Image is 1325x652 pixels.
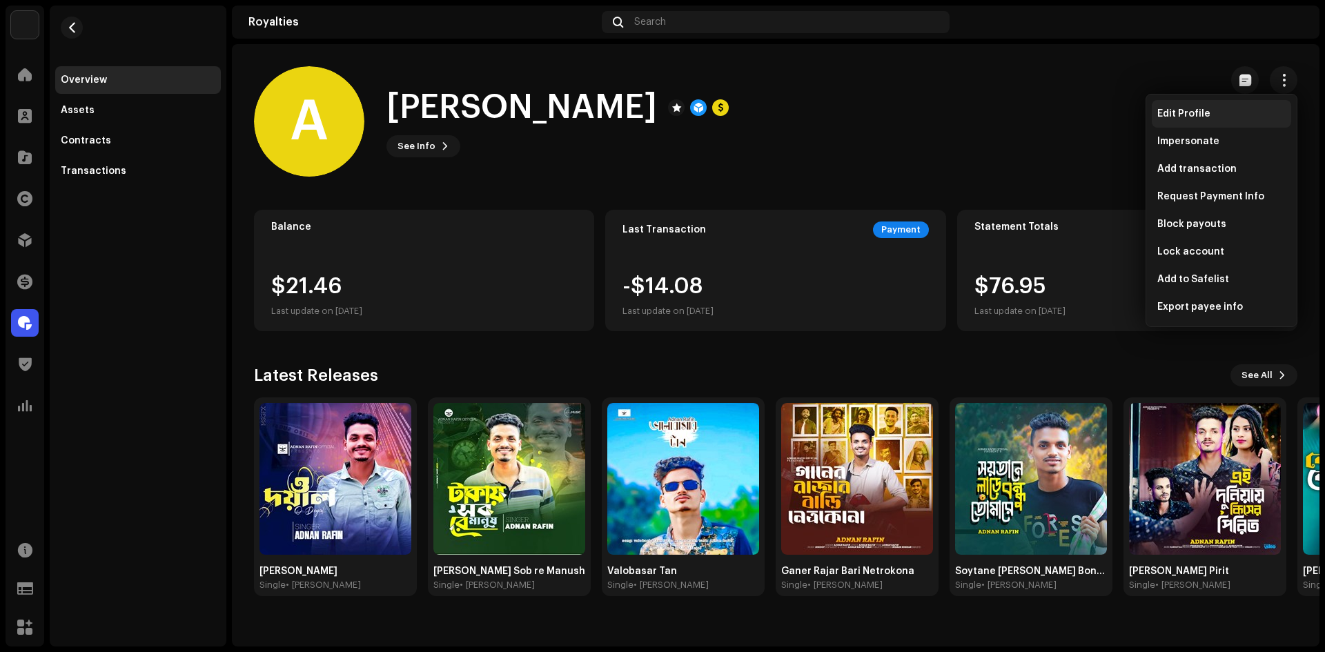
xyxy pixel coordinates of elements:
re-m-nav-item: Contracts [55,127,221,155]
div: Single [607,580,634,591]
span: Export payee info [1157,302,1243,313]
img: f72de86b-0ba1-4c49-a092-6ebb1ee2b6ca [607,403,759,555]
div: [PERSON_NAME] [259,566,411,577]
div: • [PERSON_NAME] [981,580,1057,591]
div: Single [259,580,286,591]
h3: Latest Releases [254,364,378,386]
div: Ganer Rajar Bari Netrokona [781,566,933,577]
div: Last update on [DATE] [622,303,714,319]
img: ebb97626-0562-43e4-8459-163a613e4849 [781,403,933,555]
div: Assets [61,105,95,116]
div: • [PERSON_NAME] [634,580,709,591]
re-m-nav-item: Overview [55,66,221,94]
button: See Info [386,135,460,157]
img: d2dfa519-7ee0-40c3-937f-a0ec5b610b05 [1281,11,1303,33]
div: Soytane [PERSON_NAME] Bondhu Tomare [955,566,1107,577]
div: Overview [61,75,107,86]
span: Add to Safelist [1157,274,1229,285]
re-m-nav-item: Assets [55,97,221,124]
div: Transactions [61,166,126,177]
span: Add transaction [1157,164,1237,175]
div: Last Transaction [622,224,706,235]
re-m-nav-item: Transactions [55,157,221,185]
h1: [PERSON_NAME] [386,86,657,130]
div: Single [781,580,807,591]
span: Search [634,17,666,28]
div: Last update on [DATE] [974,303,1066,319]
img: bb356b9b-6e90-403f-adc8-c282c7c2e227 [11,11,39,39]
div: Valobasar Tan [607,566,759,577]
div: Single [433,580,460,591]
div: Balance [271,221,577,233]
div: [PERSON_NAME] Sob re Manush [433,566,585,577]
img: bc3bd60d-56f3-4cee-8c36-22095df5cf3a [433,403,585,555]
img: 7cdf46d4-f9e3-4741-b4f0-8030ac0d8dc8 [1129,403,1281,555]
span: Block payouts [1157,219,1226,230]
div: Contracts [61,135,111,146]
span: Lock account [1157,246,1224,257]
div: Statement Totals [974,221,1280,233]
div: • [PERSON_NAME] [286,580,361,591]
re-o-card-value: Statement Totals [957,210,1297,331]
span: See All [1241,362,1273,389]
span: Edit Profile [1157,108,1210,119]
div: Single [1129,580,1155,591]
img: 5c627aad-87d6-45ca-997b-80841abf27d1 [259,403,411,555]
div: • [PERSON_NAME] [1155,580,1230,591]
div: Single [955,580,981,591]
span: Request Payment Info [1157,191,1264,202]
img: 9436c707-5c89-4362-af4a-ac7d25e70290 [955,403,1107,555]
div: A [254,66,364,177]
div: Royalties [248,17,596,28]
div: Payment [873,221,929,238]
span: See Info [397,132,435,160]
div: Last update on [DATE] [271,303,362,319]
div: • [PERSON_NAME] [460,580,535,591]
button: See All [1230,364,1297,386]
div: • [PERSON_NAME] [807,580,883,591]
re-o-card-value: Balance [254,210,594,331]
div: [PERSON_NAME] Pirit [1129,566,1281,577]
span: Impersonate [1157,136,1219,147]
